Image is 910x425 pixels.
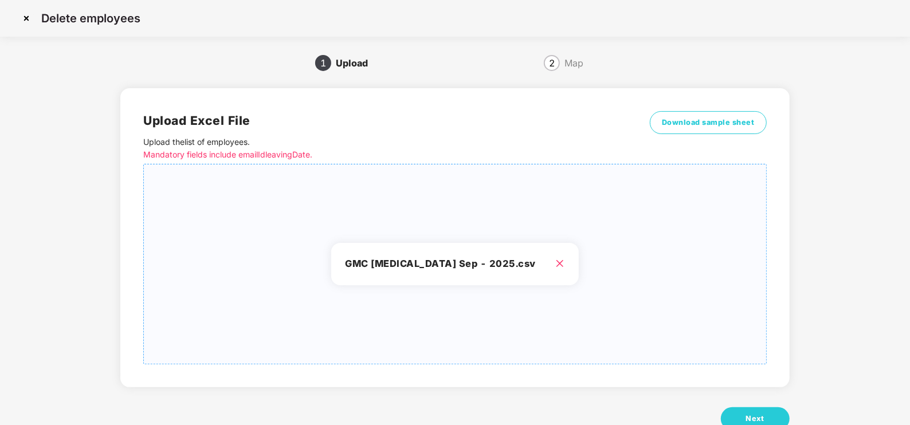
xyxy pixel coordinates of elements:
[320,58,326,68] span: 1
[662,117,755,128] span: Download sample sheet
[17,9,36,27] img: svg+xml;base64,PHN2ZyBpZD0iQ3Jvc3MtMzJ4MzIiIHhtbG5zPSJodHRwOi8vd3d3LnczLm9yZy8yMDAwL3N2ZyIgd2lkdG...
[41,11,140,25] p: Delete employees
[746,413,764,424] span: Next
[345,257,564,271] h3: GMC [MEDICAL_DATA] Sep - 2025.csv
[143,148,610,161] p: Mandatory fields include emailId leavingDate.
[650,111,767,134] button: Download sample sheet
[549,58,555,68] span: 2
[336,54,377,72] div: Upload
[555,259,564,268] span: close
[564,54,583,72] div: Map
[143,111,610,130] h2: Upload Excel File
[143,136,610,161] p: Upload the list of employees .
[144,164,766,364] span: GMC [MEDICAL_DATA] Sep - 2025.csv close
